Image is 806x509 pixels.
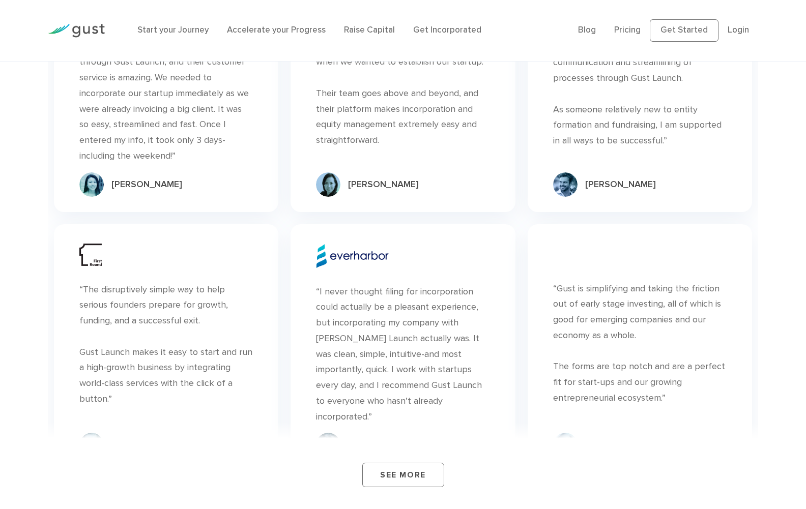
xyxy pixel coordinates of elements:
[79,282,253,407] div: “The disruptively simple way to help serious founders prepare for growth, funding, and a successf...
[316,284,490,425] div: “I never thought filing for incorporation could actually be a pleasant experience, but incorporat...
[578,25,596,35] a: Blog
[585,178,656,191] div: [PERSON_NAME]
[728,25,749,35] a: Login
[413,25,481,35] a: Get Incorporated
[316,39,490,148] div: Gust Launch was unbelievably helpful when we wanted to establish our startup. Their team goes abo...
[553,39,727,148] div: “I’m incredibly impressed with the communication and streamlining of processes through Gust Launc...
[316,244,389,268] img: Everharbor
[614,25,641,35] a: Pricing
[348,178,419,191] div: [PERSON_NAME]
[79,39,253,164] div: “I love the simplicity of incorporating through Gust Launch, and their customer service is amazin...
[362,463,444,487] a: See More
[79,244,102,266] img: First Round
[79,172,104,197] img: Stephanie A265488e5bd0cda66f30a9b87e05ab8ceddb255120df04412edde4293bb19ee7
[111,178,182,191] div: [PERSON_NAME]
[227,25,326,35] a: Accelerate your Progress
[553,172,578,197] img: Brent D55d81dbb4f7d2a1e91ae14248d70b445552e6f4f64c2412a5767280fe225c96
[316,172,340,197] img: Sylphiel2 4ac7317f5f652bf5fa0084d871f83f84be9eb731b28548c64c2f2342b2042ebe
[48,24,105,38] img: Gust Logo
[650,19,718,42] a: Get Started
[553,281,727,406] div: “Gust is simplifying and taking the friction out of early stage investing, all of which is good f...
[137,25,209,35] a: Start your Journey
[344,25,395,35] a: Raise Capital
